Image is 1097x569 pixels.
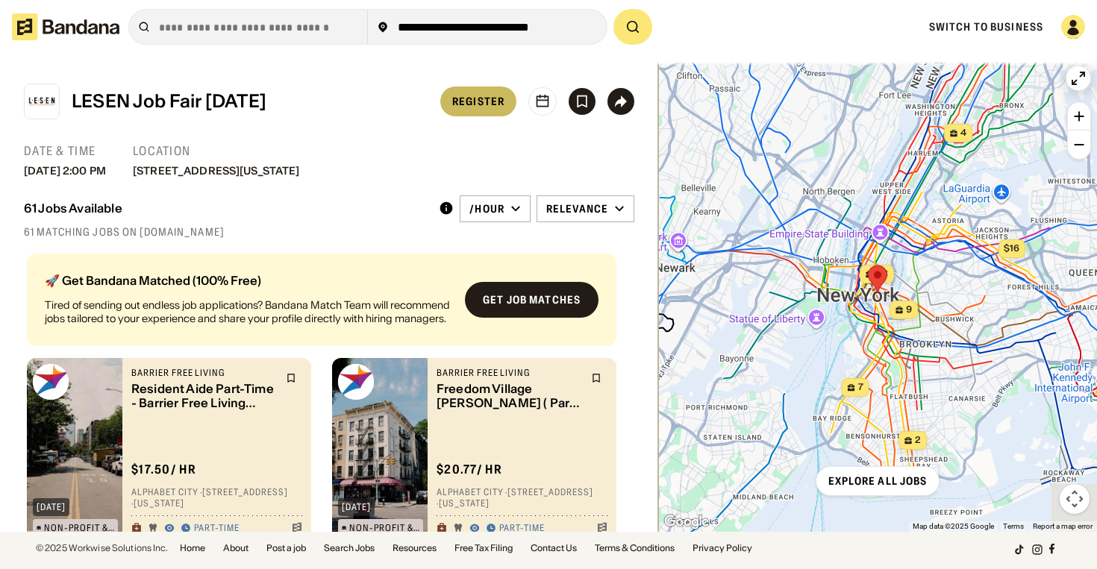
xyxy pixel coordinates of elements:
[437,486,607,509] div: Alphabet City · [STREET_ADDRESS] · [US_STATE]
[469,202,504,216] div: /hour
[828,476,928,486] div: Explore all jobs
[266,544,306,553] a: Post a job
[36,544,168,553] div: © 2025 Workwise Solutions Inc.
[180,544,205,553] a: Home
[131,486,302,509] div: Alphabet City · [STREET_ADDRESS] · [US_STATE]
[906,304,912,316] span: 9
[25,84,59,119] img: Lower East Side Employment Network (LESEN) logo
[12,13,119,40] img: Bandana logotype
[194,522,240,534] div: Part-time
[133,143,315,159] div: Location
[452,96,504,107] div: Register
[1004,242,1019,254] span: $16
[33,364,69,400] img: Barrier Free Living logo
[72,91,266,113] div: LESEN Job Fair [DATE]
[24,248,634,532] div: grid
[45,298,453,325] div: Tired of sending out endless job applications? Bandana Match Team will recommend jobs tailored to...
[24,84,60,119] a: Lower East Side Employment Network (LESEN) logo
[44,524,114,532] div: Non-Profit & Public Service
[693,544,752,553] a: Privacy Policy
[483,295,581,305] div: Get job matches
[1060,484,1090,514] button: Map camera controls
[393,544,437,553] a: Resources
[437,462,502,477] div: $ 20.77 / hr
[45,274,453,286] div: 🚀 Get Bandana Matched (100% Free)
[1033,522,1093,530] a: Report a map error
[37,503,66,512] div: [DATE]
[24,201,122,216] div: 61 Jobs Available
[662,512,711,532] a: Open this area in Google Maps (opens a new window)
[499,522,545,534] div: Part-time
[595,544,675,553] a: Terms & Conditions
[131,367,277,379] div: Barrier Free Living
[546,202,608,216] div: Relevance
[24,165,106,177] div: [DATE] 2:00 PM
[342,503,371,512] div: [DATE]
[131,382,277,410] div: Resident Aide Part-Time - Barrier Free Living Apartments
[24,143,121,159] div: Date & Time
[349,524,419,532] div: Non-Profit & Public Service
[324,544,375,553] a: Search Jobs
[531,544,577,553] a: Contact Us
[858,381,863,394] span: 7
[223,544,249,553] a: About
[929,20,1043,34] a: Switch to Business
[913,522,994,530] span: Map data ©2025 Google
[24,225,634,239] div: 61 matching jobs on [DOMAIN_NAME]
[131,462,196,477] div: $ 17.50 / hr
[454,544,513,553] a: Free Tax Filing
[133,165,300,177] div: [STREET_ADDRESS][US_STATE]
[338,364,374,400] img: Barrier Free Living logo
[960,127,966,139] span: 4
[437,367,582,379] div: Barrier Free Living
[437,382,582,410] div: Freedom Village [PERSON_NAME] ( Part Time)
[915,434,921,447] span: 2
[662,512,711,532] img: Google
[1003,522,1024,530] a: Terms (opens in new tab)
